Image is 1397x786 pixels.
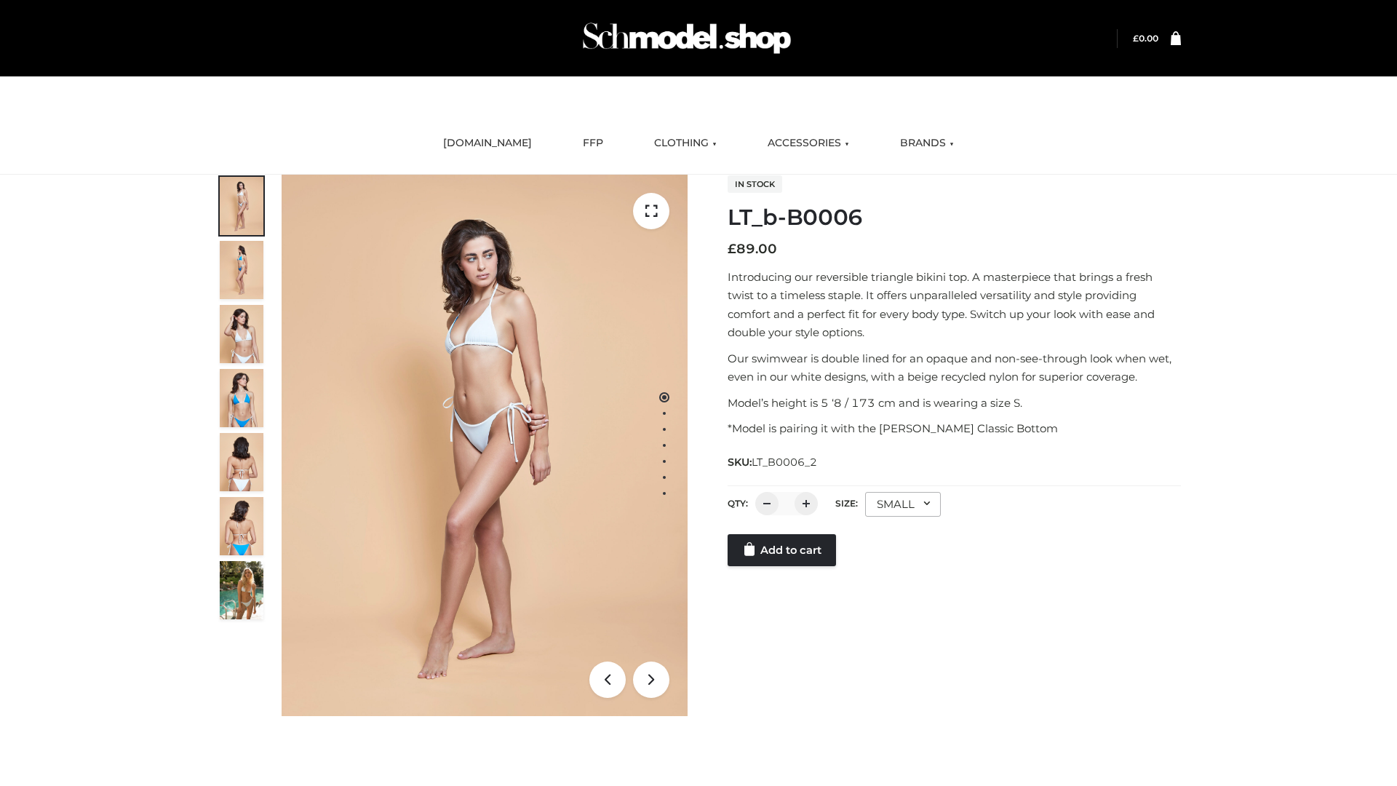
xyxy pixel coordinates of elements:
[728,175,782,193] span: In stock
[728,394,1181,413] p: Model’s height is 5 ‘8 / 173 cm and is wearing a size S.
[728,534,836,566] a: Add to cart
[578,9,796,67] img: Schmodel Admin 964
[1133,33,1139,44] span: £
[220,497,263,555] img: ArielClassicBikiniTop_CloudNine_AzureSky_OW114ECO_8-scaled.jpg
[757,127,860,159] a: ACCESSORIES
[728,241,736,257] span: £
[865,492,941,517] div: SMALL
[728,241,777,257] bdi: 89.00
[728,453,819,471] span: SKU:
[643,127,728,159] a: CLOTHING
[572,127,614,159] a: FFP
[220,561,263,619] img: Arieltop_CloudNine_AzureSky2.jpg
[220,305,263,363] img: ArielClassicBikiniTop_CloudNine_AzureSky_OW114ECO_3-scaled.jpg
[220,369,263,427] img: ArielClassicBikiniTop_CloudNine_AzureSky_OW114ECO_4-scaled.jpg
[728,419,1181,438] p: *Model is pairing it with the [PERSON_NAME] Classic Bottom
[889,127,965,159] a: BRANDS
[432,127,543,159] a: [DOMAIN_NAME]
[220,177,263,235] img: ArielClassicBikiniTop_CloudNine_AzureSky_OW114ECO_1-scaled.jpg
[728,498,748,509] label: QTY:
[835,498,858,509] label: Size:
[728,268,1181,342] p: Introducing our reversible triangle bikini top. A masterpiece that brings a fresh twist to a time...
[282,175,688,716] img: LT_b-B0006
[1133,33,1158,44] a: £0.00
[1133,33,1158,44] bdi: 0.00
[728,349,1181,386] p: Our swimwear is double lined for an opaque and non-see-through look when wet, even in our white d...
[220,433,263,491] img: ArielClassicBikiniTop_CloudNine_AzureSky_OW114ECO_7-scaled.jpg
[752,456,817,469] span: LT_B0006_2
[728,205,1181,231] h1: LT_b-B0006
[220,241,263,299] img: ArielClassicBikiniTop_CloudNine_AzureSky_OW114ECO_2-scaled.jpg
